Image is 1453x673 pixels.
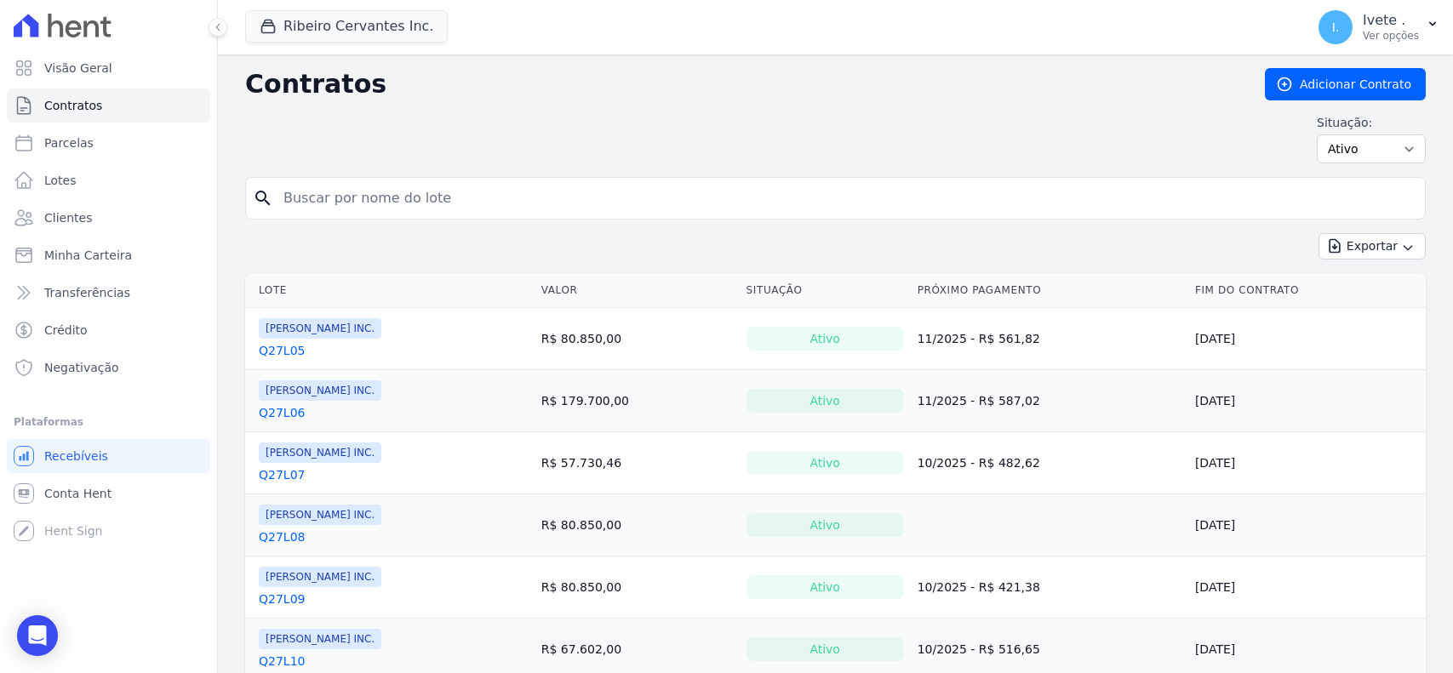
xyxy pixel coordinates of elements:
[1188,308,1426,370] td: [DATE]
[1319,233,1426,260] button: Exportar
[44,284,130,301] span: Transferências
[1363,29,1419,43] p: Ver opções
[1188,273,1426,308] th: Fim do Contrato
[535,432,740,494] td: R$ 57.730,46
[747,575,904,599] div: Ativo
[44,134,94,151] span: Parcelas
[535,556,740,619] td: R$ 80.850,00
[911,273,1188,308] th: Próximo Pagamento
[747,637,904,661] div: Ativo
[245,10,448,43] button: Ribeiro Cervantes Inc.
[44,359,119,376] span: Negativação
[918,456,1040,470] a: 10/2025 - R$ 482,62
[535,494,740,556] td: R$ 80.850,00
[44,322,88,339] span: Crédito
[259,342,305,359] a: Q27L05
[259,466,305,483] a: Q27L07
[259,590,305,607] a: Q27L09
[44,97,102,114] span: Contratos
[7,126,210,160] a: Parcelas
[1188,494,1426,556] td: [DATE]
[253,188,273,208] i: search
[259,528,305,545] a: Q27L08
[7,51,210,85] a: Visão Geral
[7,201,210,235] a: Clientes
[747,451,904,475] div: Ativo
[1188,432,1426,494] td: [DATE]
[44,209,92,226] span: Clientes
[918,332,1040,345] a: 11/2025 - R$ 561,82
[273,181,1418,215] input: Buscar por nome do lote
[1363,12,1419,29] p: Ivete .
[535,370,740,432] td: R$ 179.700,00
[44,172,77,189] span: Lotes
[918,642,1040,656] a: 10/2025 - R$ 516,65
[259,505,381,525] span: [PERSON_NAME] INC.
[1188,370,1426,432] td: [DATE]
[259,629,381,649] span: [PERSON_NAME] INC.
[1317,114,1426,131] label: Situação:
[535,308,740,370] td: R$ 80.850,00
[44,448,108,465] span: Recebíveis
[747,327,904,351] div: Ativo
[7,476,210,510] a: Conta Hent
[44,60,112,77] span: Visão Geral
[259,567,381,587] span: [PERSON_NAME] INC.
[918,580,1040,594] a: 10/2025 - R$ 421,38
[14,412,203,432] div: Plataformas
[259,653,305,670] a: Q27L10
[1265,68,1426,100] a: Adicionar Contrato
[1188,556,1426,619] td: [DATE]
[259,404,305,421] a: Q27L06
[7,163,210,197] a: Lotes
[740,273,911,308] th: Situação
[44,485,112,502] span: Conta Hent
[7,276,210,310] a: Transferências
[1305,3,1453,51] button: I. Ivete . Ver opções
[918,394,1040,408] a: 11/2025 - R$ 587,02
[245,69,1238,100] h2: Contratos
[259,442,381,463] span: [PERSON_NAME] INC.
[7,88,210,123] a: Contratos
[259,380,381,401] span: [PERSON_NAME] INC.
[1332,21,1340,33] span: I.
[7,238,210,272] a: Minha Carteira
[7,313,210,347] a: Crédito
[7,439,210,473] a: Recebíveis
[535,273,740,308] th: Valor
[245,273,535,308] th: Lote
[747,389,904,413] div: Ativo
[17,615,58,656] div: Open Intercom Messenger
[44,247,132,264] span: Minha Carteira
[259,318,381,339] span: [PERSON_NAME] INC.
[747,513,904,537] div: Ativo
[7,351,210,385] a: Negativação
